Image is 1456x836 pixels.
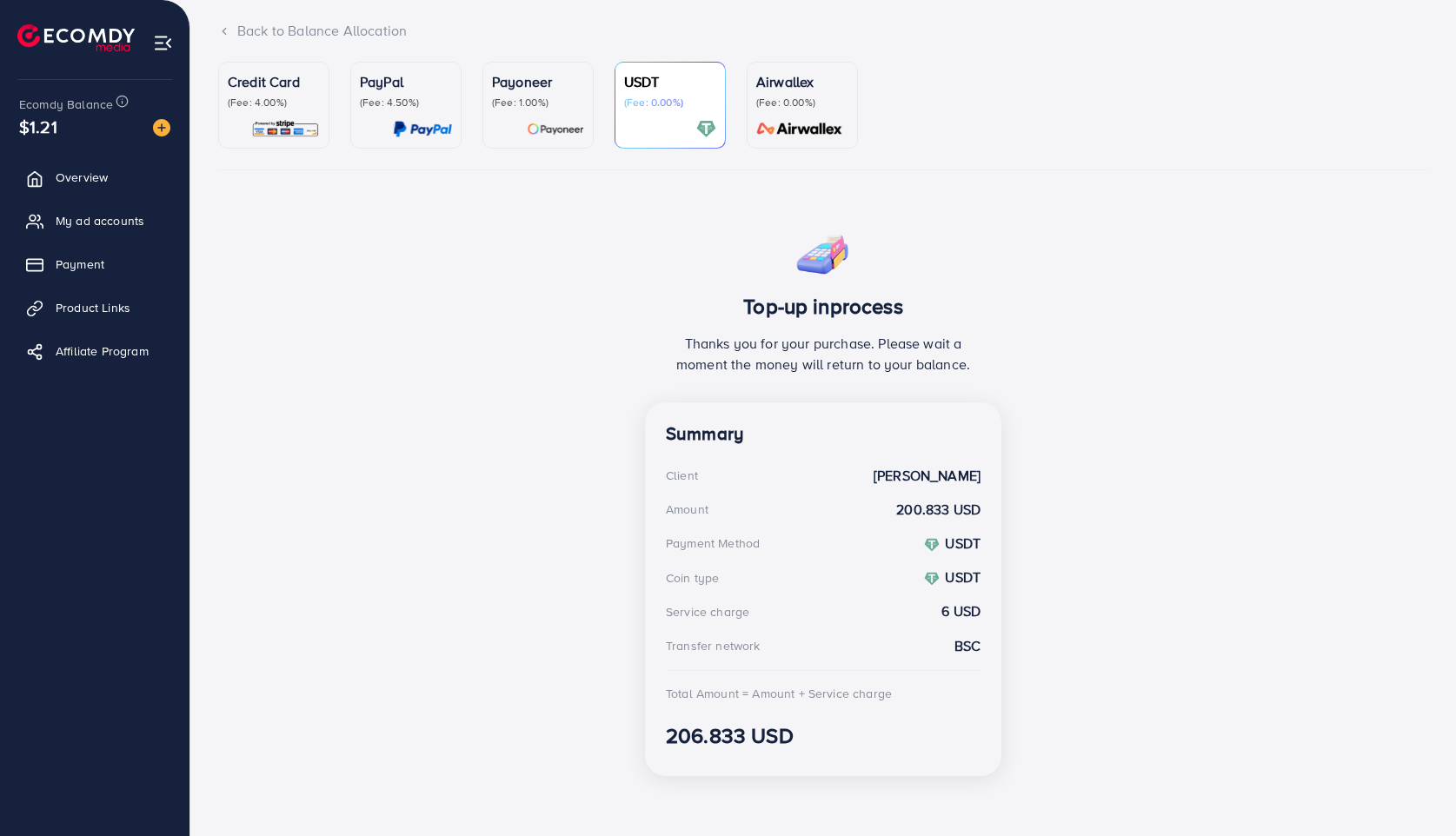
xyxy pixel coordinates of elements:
p: Thanks you for your purchase. Please wait a moment the money will return to your balance. [666,333,981,375]
img: coin [924,571,940,587]
strong: USDT [945,534,981,553]
strong: 200.833 USD [896,500,981,520]
img: coin [924,537,940,553]
h4: Summary [666,423,981,445]
p: (Fee: 0.00%) [624,96,716,109]
div: Transfer network [666,637,761,654]
strong: 6 USD [941,601,981,621]
h3: 206.833 USD [666,723,981,748]
p: Airwallex [756,71,848,92]
span: Product Links [56,299,130,316]
h3: Top-up inprocess [666,294,981,319]
img: image [153,119,170,136]
p: Payoneer [492,71,584,92]
span: $1.21 [19,114,57,139]
img: card [751,119,848,139]
p: USDT [624,71,716,92]
p: (Fee: 0.00%) [756,96,848,109]
a: Product Links [13,290,176,325]
strong: BSC [954,636,981,656]
div: Payment Method [666,534,760,552]
a: Overview [13,160,176,195]
div: Amount [666,501,708,518]
p: (Fee: 4.00%) [228,96,320,109]
p: (Fee: 1.00%) [492,96,584,109]
strong: [PERSON_NAME] [874,466,981,486]
strong: USDT [945,567,981,587]
img: logo [17,24,135,51]
p: PayPal [360,71,452,92]
img: card [527,119,584,139]
a: My ad accounts [13,203,176,238]
a: Payment [13,247,176,282]
span: Ecomdy Balance [19,96,113,113]
img: success [794,222,852,280]
div: Coin type [666,569,719,587]
iframe: Chat [1382,758,1443,823]
span: Payment [56,255,104,273]
p: Credit Card [228,71,320,92]
img: menu [153,33,173,53]
div: Total Amount = Amount + Service charge [666,685,892,702]
div: Client [666,467,698,484]
div: Service charge [666,603,749,620]
span: My ad accounts [56,212,144,229]
div: Back to Balance Allocation [218,21,1428,41]
img: card [696,119,716,139]
img: card [251,119,320,139]
a: Affiliate Program [13,334,176,368]
img: card [393,119,452,139]
p: (Fee: 4.50%) [360,96,452,109]
span: Affiliate Program [56,342,149,360]
span: Overview [56,169,108,186]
